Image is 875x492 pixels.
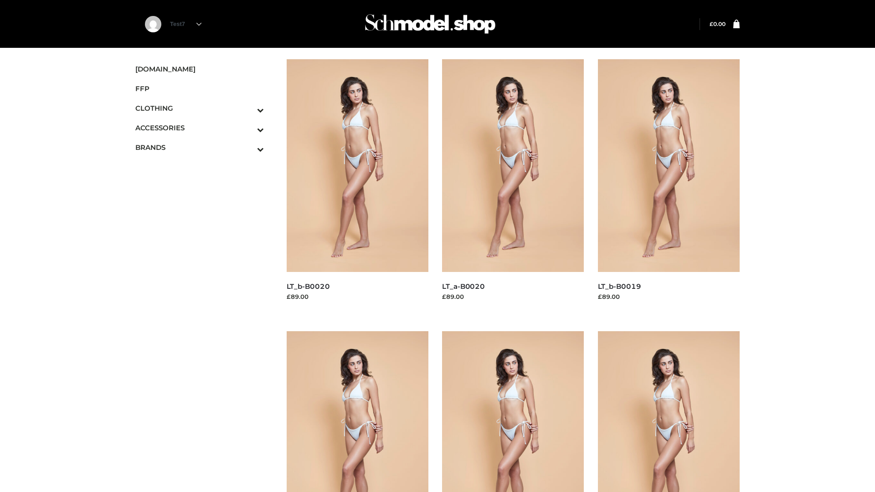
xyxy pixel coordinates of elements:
span: £ [710,20,713,27]
a: Read more [287,302,320,310]
button: Toggle Submenu [232,118,264,138]
div: £89.00 [442,292,584,301]
a: £0.00 [710,20,726,27]
a: ACCESSORIESToggle Submenu [135,118,264,138]
a: LT_b-B0019 [598,282,641,291]
a: Test7 [170,20,201,27]
a: FFP [135,79,264,98]
a: BRANDSToggle Submenu [135,138,264,157]
span: ACCESSORIES [135,123,264,133]
button: Toggle Submenu [232,98,264,118]
div: £89.00 [287,292,429,301]
a: LT_a-B0020 [442,282,485,291]
button: Toggle Submenu [232,138,264,157]
a: Read more [442,302,476,310]
a: Read more [598,302,632,310]
img: Schmodel Admin 964 [362,6,499,42]
bdi: 0.00 [710,20,726,27]
span: CLOTHING [135,103,264,113]
span: BRANDS [135,142,264,153]
span: [DOMAIN_NAME] [135,64,264,74]
a: CLOTHINGToggle Submenu [135,98,264,118]
div: £89.00 [598,292,740,301]
a: LT_b-B0020 [287,282,330,291]
span: FFP [135,83,264,94]
a: [DOMAIN_NAME] [135,59,264,79]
